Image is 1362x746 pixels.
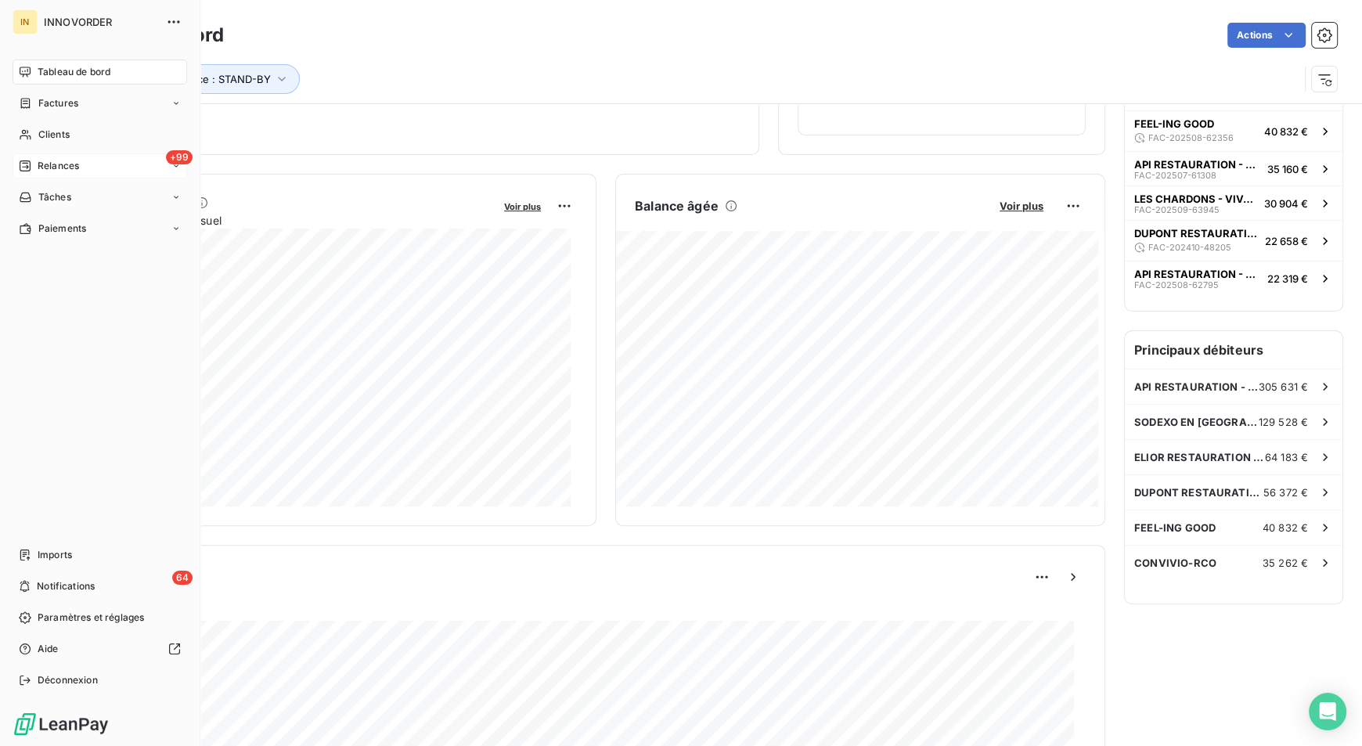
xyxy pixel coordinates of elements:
span: FAC-202508-62795 [1134,280,1219,290]
span: API RESTAURATION - 08938 [1134,380,1259,393]
button: DUPONT RESTAURATIONFAC-202410-4820522 658 € [1125,220,1342,261]
button: Actions [1227,23,1306,48]
span: Clients [38,128,70,142]
span: Déconnexion [38,673,98,687]
span: API RESTAURATION - 08938 [1134,268,1261,280]
span: DUPONT RESTAURATION [1134,486,1263,499]
span: FAC-202410-48205 [1148,243,1231,252]
span: 56 372 € [1263,486,1308,499]
button: FEEL-ING GOODFAC-202508-6235640 832 € [1125,110,1342,151]
span: FAC-202507-61308 [1134,171,1216,180]
span: Paiements [38,222,86,236]
img: Logo LeanPay [13,712,110,737]
span: Relances [38,159,79,173]
span: SODEXO EN [GEOGRAPHIC_DATA] [1134,416,1259,428]
h6: Balance âgée [635,196,719,215]
button: API RESTAURATION - 08938FAC-202508-6279522 319 € [1125,261,1342,295]
span: Chiffre d'affaires mensuel [88,212,493,229]
span: INNOVORDER [44,16,157,28]
span: 22 658 € [1265,235,1308,247]
span: ELIOR RESTAURATION [GEOGRAPHIC_DATA] [1134,451,1265,463]
span: 40 832 € [1264,125,1308,138]
span: FEEL-ING GOOD [1134,521,1216,534]
span: Voir plus [504,201,541,212]
button: LES CHARDONS - VIVA GUSTOFAC-202509-6394530 904 € [1125,186,1342,220]
span: LES CHARDONS - VIVA GUSTO [1134,193,1258,205]
span: FEEL-ING GOOD [1134,117,1214,130]
span: API RESTAURATION - 08938 [1134,158,1261,171]
span: 64 183 € [1265,451,1308,463]
span: 40 832 € [1263,521,1308,534]
span: Voir plus [1000,200,1043,212]
button: Voir plus [995,199,1048,213]
h6: Principaux débiteurs [1125,331,1342,369]
div: IN [13,9,38,34]
span: Imports [38,548,72,562]
span: 64 [172,571,193,585]
span: 35 160 € [1267,163,1308,175]
span: 129 528 € [1259,416,1308,428]
div: Open Intercom Messenger [1309,693,1346,730]
span: 35 262 € [1263,557,1308,569]
span: Paramètres et réglages [38,611,144,625]
span: Notifications [37,579,95,593]
span: DUPONT RESTAURATION [1134,227,1259,240]
button: Voir plus [499,199,546,213]
span: Tableau de bord [38,65,110,79]
span: Factures [38,96,78,110]
span: Tâches [38,190,71,204]
span: FAC-202509-63945 [1134,205,1220,214]
span: FAC-202508-62356 [1148,133,1234,142]
span: +99 [166,150,193,164]
span: 305 631 € [1259,380,1308,393]
span: CONVIVIO-RCO [1134,557,1216,569]
span: Aide [38,642,59,656]
button: Plan de relance : STAND-BY [111,64,300,94]
a: Aide [13,636,187,661]
span: 22 319 € [1267,272,1308,285]
span: Plan de relance : STAND-BY [134,73,271,85]
button: API RESTAURATION - 08938FAC-202507-6130835 160 € [1125,151,1342,186]
span: 30 904 € [1264,197,1308,210]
